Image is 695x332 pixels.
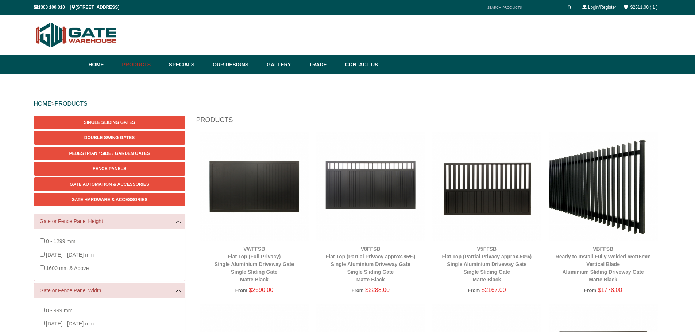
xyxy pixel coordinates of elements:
[468,288,480,293] span: From
[72,197,148,202] span: Gate Hardware & Accessories
[209,55,263,74] a: Our Designs
[316,132,425,241] img: V8FFSB - Flat Top (Partial Privacy approx.85%) - Single Aluminium Driveway Gate - Single Sliding ...
[46,265,89,271] span: 1600 mm & Above
[482,287,506,293] span: $2167.00
[549,132,658,241] img: VBFFSB - Ready to Install Fully Welded 65x16mm Vertical Blade - Aluminium Sliding Driveway Gate -...
[55,101,88,107] a: PRODUCTS
[351,288,363,293] span: From
[165,55,209,74] a: Specials
[40,287,179,294] a: Gate or Fence Panel Width
[442,246,532,282] a: V5FFSBFlat Top (Partial Privacy approx.50%)Single Aluminium Driveway GateSingle Sliding GateMatte...
[365,287,390,293] span: $2288.00
[119,55,166,74] a: Products
[84,135,135,140] span: Double Swing Gates
[69,151,150,156] span: Pedestrian / Side / Garden Gates
[34,101,51,107] a: HOME
[46,321,94,327] span: [DATE] - [DATE] mm
[34,193,185,206] a: Gate Hardware & Accessories
[93,166,126,171] span: Fence Panels
[70,182,149,187] span: Gate Automation & Accessories
[34,162,185,175] a: Fence Panels
[40,218,179,225] a: Gate or Fence Panel Height
[341,55,378,74] a: Contact Us
[263,55,305,74] a: Gallery
[584,288,596,293] span: From
[34,5,120,10] span: 1300 100 310 | [STREET_ADDRESS]
[235,288,247,293] span: From
[84,120,135,125] span: Single Sliding Gates
[46,238,76,244] span: 0 - 1299 mm
[46,308,73,313] span: 0 - 999 mm
[305,55,341,74] a: Trade
[556,246,651,282] a: VBFFSBReady to Install Fully Welded 65x16mm Vertical BladeAluminium Sliding Driveway GateMatte Black
[200,132,309,241] img: VWFFSB - Flat Top (Full Privacy) - Single Aluminium Driveway Gate - Single Sliding Gate - Matte B...
[326,246,416,282] a: V8FFSBFlat Top (Partial Privacy approx.85%)Single Aluminium Driveway GateSingle Sliding GateMatte...
[249,287,273,293] span: $2690.00
[484,3,565,12] input: SEARCH PRODUCTS
[630,5,658,10] a: $2611.00 ( 1 )
[46,252,94,258] span: [DATE] - [DATE] mm
[588,5,616,10] a: Login/Register
[34,147,185,160] a: Pedestrian / Side / Garden Gates
[34,177,185,191] a: Gate Automation & Accessories
[34,18,119,52] img: Gate Warehouse
[196,116,661,128] h1: Products
[34,131,185,144] a: Double Swing Gates
[215,246,294,282] a: VWFFSBFlat Top (Full Privacy)Single Aluminium Driveway GateSingle Sliding GateMatte Black
[34,116,185,129] a: Single Sliding Gates
[598,287,622,293] span: $1778.00
[89,55,119,74] a: Home
[34,92,661,116] div: >
[432,132,541,241] img: V5FFSB - Flat Top (Partial Privacy approx.50%) - Single Aluminium Driveway Gate - Single Sliding ...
